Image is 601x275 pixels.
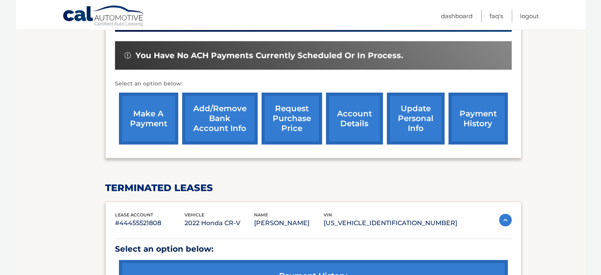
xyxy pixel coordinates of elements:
span: lease account [115,212,153,218]
p: Select an option below: [115,242,512,256]
a: payment history [448,93,508,144]
a: update personal info [387,93,445,144]
img: alert-white.svg [124,52,131,59]
a: Add/Remove bank account info [182,93,258,144]
a: Cal Automotive [62,5,145,28]
span: vin [324,212,332,218]
a: make a payment [119,93,178,144]
p: [PERSON_NAME] [254,218,324,229]
a: account details [326,93,383,144]
a: FAQ's [490,9,503,23]
a: Dashboard [441,9,473,23]
p: #44455521808 [115,218,185,229]
h2: terminated leases [105,182,522,194]
p: Select an option below: [115,79,512,89]
span: You have no ACH payments currently scheduled or in process. [136,51,403,61]
span: vehicle [185,212,204,218]
span: name [254,212,268,218]
p: 2022 Honda CR-V [185,218,254,229]
a: Logout [520,9,539,23]
a: request purchase price [262,93,322,144]
img: accordion-active.svg [499,214,512,226]
p: [US_VEHICLE_IDENTIFICATION_NUMBER] [324,218,457,229]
